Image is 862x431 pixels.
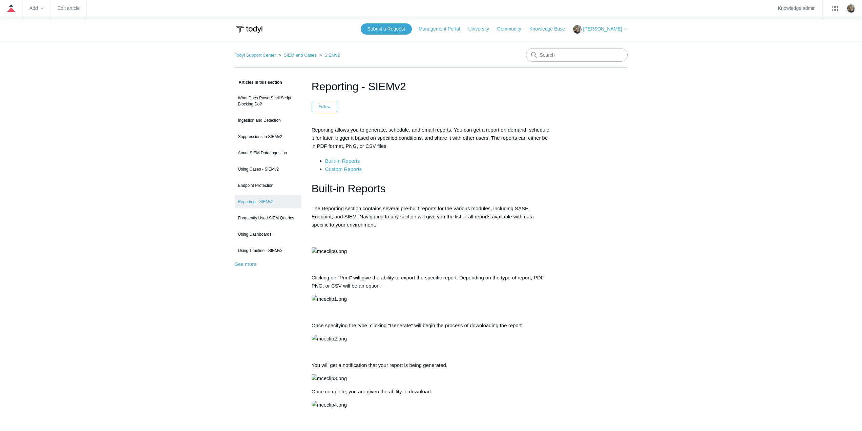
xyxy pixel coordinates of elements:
a: University [468,25,496,33]
a: Edit article [58,6,80,10]
a: Suppressions in SIEMv2 [235,130,301,143]
img: mceclip4.png [312,401,347,409]
a: Custom Reports [325,166,362,172]
li: SIEM and Cases [277,53,318,58]
img: Todyl Support Center Help Center home page [235,23,264,36]
img: mceclip1.png [312,295,347,303]
a: Reporting - SIEMv2 [235,195,301,208]
a: Knowledge admin [778,6,816,10]
a: Frequently Used SIEM Queries [235,212,301,224]
img: user avatar [847,4,855,13]
p: Once specifying the type, clicking "Generate" will begin the process of downloading the report. [312,321,551,330]
zd-hc-trigger: Add [29,6,44,10]
h1: Reporting - SIEMv2 [312,78,551,95]
button: Follow Article [312,102,338,112]
span: Articles in this section [235,80,282,85]
button: [PERSON_NAME] [573,25,627,34]
li: SIEMv2 [318,53,340,58]
a: Todyl Support Center [235,53,276,58]
img: mceclip2.png [312,335,347,343]
li: Todyl Support Center [235,53,277,58]
p: Clicking on "Print" will give the ability to export the specific report. Depending on the type of... [312,274,551,290]
a: Built-in Reports [325,158,360,164]
h1: Built-in Reports [312,180,551,197]
a: Ingestion and Detection [235,114,301,127]
a: Community [497,25,528,33]
a: Using Cases - SIEMv2 [235,163,301,176]
a: Using Timeline - SIEMv2 [235,244,301,257]
zd-hc-trigger: Click your profile icon to open the profile menu [847,4,855,13]
a: Management Portal [419,25,467,33]
a: SIEM and Cases [283,53,317,58]
p: Reporting allows you to generate, schedule, and email reports. You can get a report on demand, sc... [312,126,551,150]
a: Using Dashboards [235,228,301,241]
a: Knowledge Base [529,25,572,33]
img: mceclip0.png [312,247,347,255]
input: Search [526,48,628,62]
a: SIEMv2 [324,53,340,58]
p: The Reporting section contains several pre-built reports for the various modules, including SASE,... [312,204,551,229]
a: See more [235,261,257,267]
a: Submit a Request [361,23,412,35]
a: Endpoint Protection [235,179,301,192]
a: What Does PowerShell Script Blocking Do? [235,92,301,111]
img: mceclip3.png [312,374,347,383]
span: [PERSON_NAME] [583,26,622,32]
p: You will get a notification that your report is being generated. [312,361,551,369]
a: About SIEM Data Ingestion [235,146,301,159]
p: Once complete, you are given the ability to download. [312,388,551,396]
